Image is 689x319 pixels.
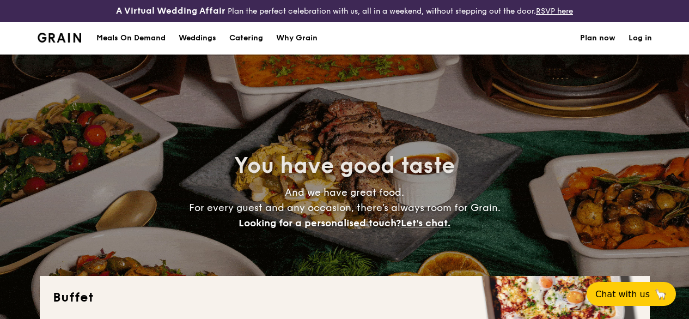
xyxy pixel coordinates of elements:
span: 🦙 [654,288,667,300]
a: Why Grain [270,22,324,55]
a: Catering [223,22,270,55]
button: Chat with us🦙 [587,282,676,306]
h4: A Virtual Wedding Affair [116,4,225,17]
a: Plan now [580,22,615,55]
div: Why Grain [276,22,318,55]
a: Meals On Demand [90,22,172,55]
div: Plan the perfect celebration with us, all in a weekend, without stepping out the door. [115,4,574,17]
a: Logotype [38,33,82,43]
span: You have good taste [234,153,455,179]
a: RSVP here [536,7,573,16]
div: Meals On Demand [96,22,166,55]
h2: Buffet [53,289,637,306]
img: Grain [38,33,82,43]
a: Log in [629,22,652,55]
h1: Catering [229,22,263,55]
span: Looking for a personalised touch? [239,217,401,229]
div: Weddings [179,22,216,55]
a: Weddings [172,22,223,55]
span: Let's chat. [401,217,450,229]
span: And we have great food. For every guest and any occasion, there’s always room for Grain. [189,186,501,229]
span: Chat with us [595,289,650,299]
